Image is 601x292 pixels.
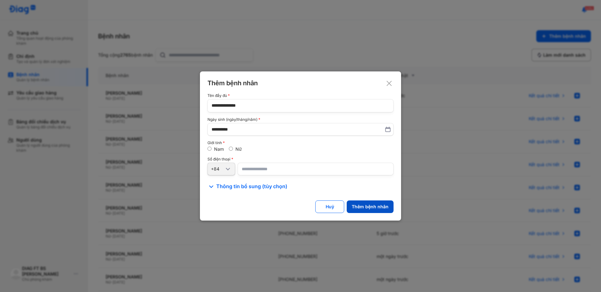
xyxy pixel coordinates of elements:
[352,204,389,210] div: Thêm bệnh nhân
[207,157,394,161] div: Số điện thoại
[211,166,224,172] div: +84
[235,146,242,152] label: Nữ
[207,79,394,87] div: Thêm bệnh nhân
[216,183,287,190] span: Thông tin bổ sung (tùy chọn)
[315,200,344,213] button: Huỷ
[207,117,394,122] div: Ngày sinh (ngày/tháng/năm)
[207,93,394,98] div: Tên đầy đủ
[347,200,394,213] button: Thêm bệnh nhân
[207,141,394,145] div: Giới tính
[214,146,224,152] label: Nam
